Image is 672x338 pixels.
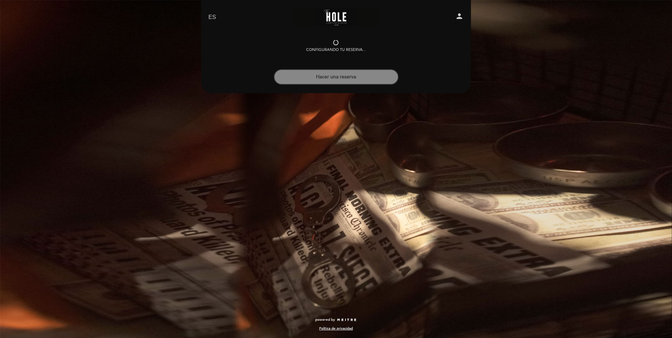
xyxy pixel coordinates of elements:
button: Hacer una reserva [274,69,399,85]
button: person [455,12,464,23]
span: powered by [315,317,335,322]
a: powered by [315,317,357,322]
i: person [455,12,464,20]
a: The Hole Bar [292,8,380,27]
a: Política de privacidad [319,326,353,331]
div: Configurando tu reserva... [306,47,366,53]
img: MEITRE [337,318,357,322]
